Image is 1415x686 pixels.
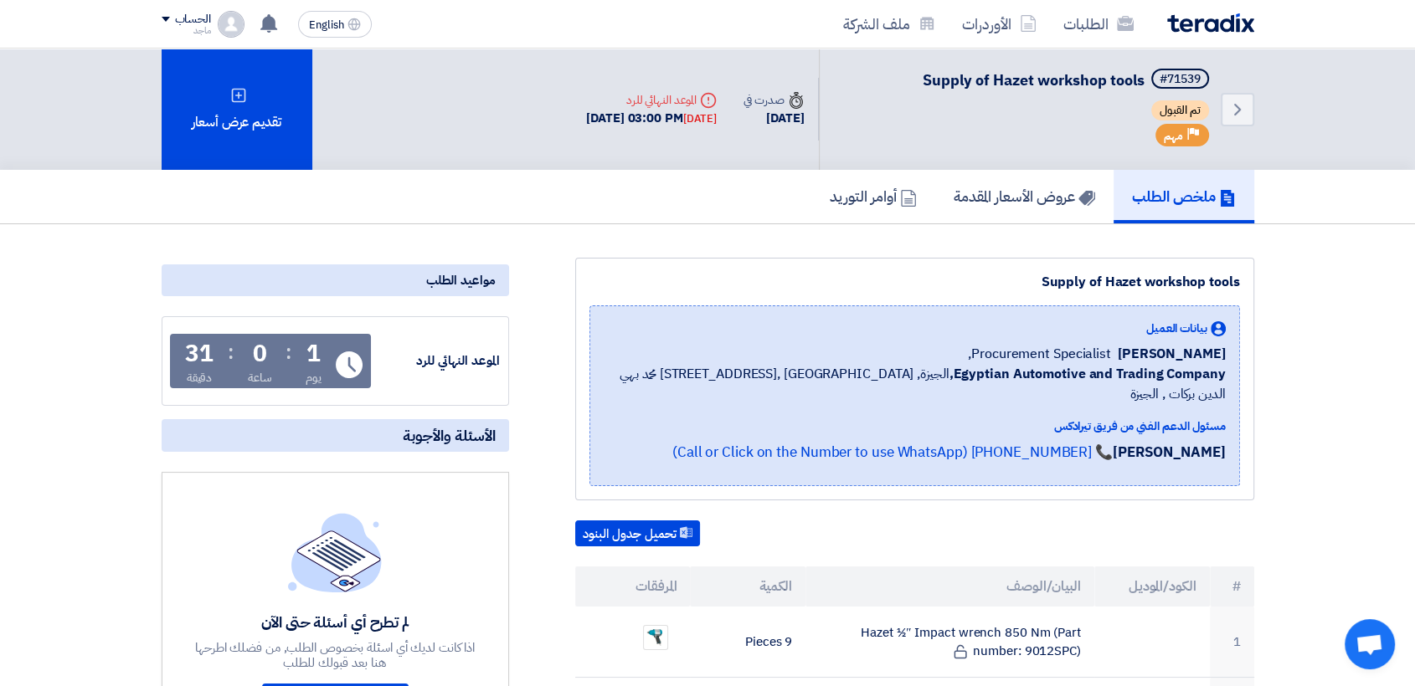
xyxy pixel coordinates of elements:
[1113,442,1226,463] strong: [PERSON_NAME]
[586,91,717,109] div: الموعد النهائي للرد
[830,4,949,44] a: ملف الشركة
[935,170,1114,223] a: عروض الأسعار المقدمة
[744,109,804,128] div: [DATE]
[949,4,1050,44] a: الأوردرات
[187,369,213,387] div: دقيقة
[1345,619,1395,669] div: Open chat
[954,187,1095,206] h5: عروض الأسعار المقدمة
[218,11,244,38] img: profile_test.png
[805,566,1094,607] th: البيان/الوصف
[193,612,477,632] div: لم تطرح أي أسئلة حتى الآن
[1210,607,1254,678] td: 1
[306,369,322,387] div: يوم
[744,91,804,109] div: صدرت في
[298,11,372,38] button: English
[575,566,691,607] th: المرفقات
[604,364,1226,404] span: الجيزة, [GEOGRAPHIC_DATA] ,[STREET_ADDRESS] محمد بهي الدين بركات , الجيزة
[644,627,667,648] img: _Impact_wrench___Nm_1758629550768.png
[575,520,700,547] button: تحميل جدول البنود
[968,344,1111,364] span: Procurement Specialist,
[286,337,291,367] div: :
[949,364,1225,384] b: Egyptian Automotive and Trading Company,
[228,337,234,367] div: :
[1132,187,1236,206] h5: ملخص الطلب
[162,26,211,35] div: ماجد
[586,109,717,128] div: [DATE] 03:00 PM
[1151,100,1209,120] span: تم القبول
[690,607,805,678] td: 9 Pieces
[1160,74,1201,85] div: #71539
[248,369,272,387] div: ساعة
[1164,128,1183,144] span: مهم
[1050,4,1147,44] a: الطلبات
[589,272,1240,292] div: Supply of Hazet workshop tools
[1146,320,1207,337] span: بيانات العميل
[306,342,321,366] div: 1
[309,19,344,31] span: English
[162,49,312,170] div: تقديم عرض أسعار
[690,566,805,607] th: الكمية
[672,442,1113,463] a: 📞 [PHONE_NUMBER] (Call or Click on the Number to use WhatsApp)
[193,640,477,670] div: اذا كانت لديك أي اسئلة بخصوص الطلب, من فضلك اطرحها هنا بعد قبولك للطلب
[1118,344,1226,364] span: [PERSON_NAME]
[374,351,500,371] div: الموعد النهائي للرد
[162,264,509,296] div: مواعيد الطلب
[811,170,935,223] a: أوامر التوريد
[830,187,917,206] h5: أوامر التوريد
[175,13,211,27] div: الحساب
[1114,170,1254,223] a: ملخص الطلب
[253,342,267,366] div: 0
[805,607,1094,678] td: Hazet 1⁄2″ Impact wrench 850 Nm (Part number: 9012SPC)
[923,69,1212,92] h5: Supply of Hazet workshop tools
[185,342,214,366] div: 31
[1094,566,1210,607] th: الكود/الموديل
[1210,566,1254,607] th: #
[1167,13,1254,33] img: Teradix logo
[923,69,1145,91] span: Supply of Hazet workshop tools
[403,426,496,445] span: الأسئلة والأجوبة
[288,513,382,591] img: empty_state_list.svg
[683,110,717,127] div: [DATE]
[604,417,1226,435] div: مسئول الدعم الفني من فريق تيرادكس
